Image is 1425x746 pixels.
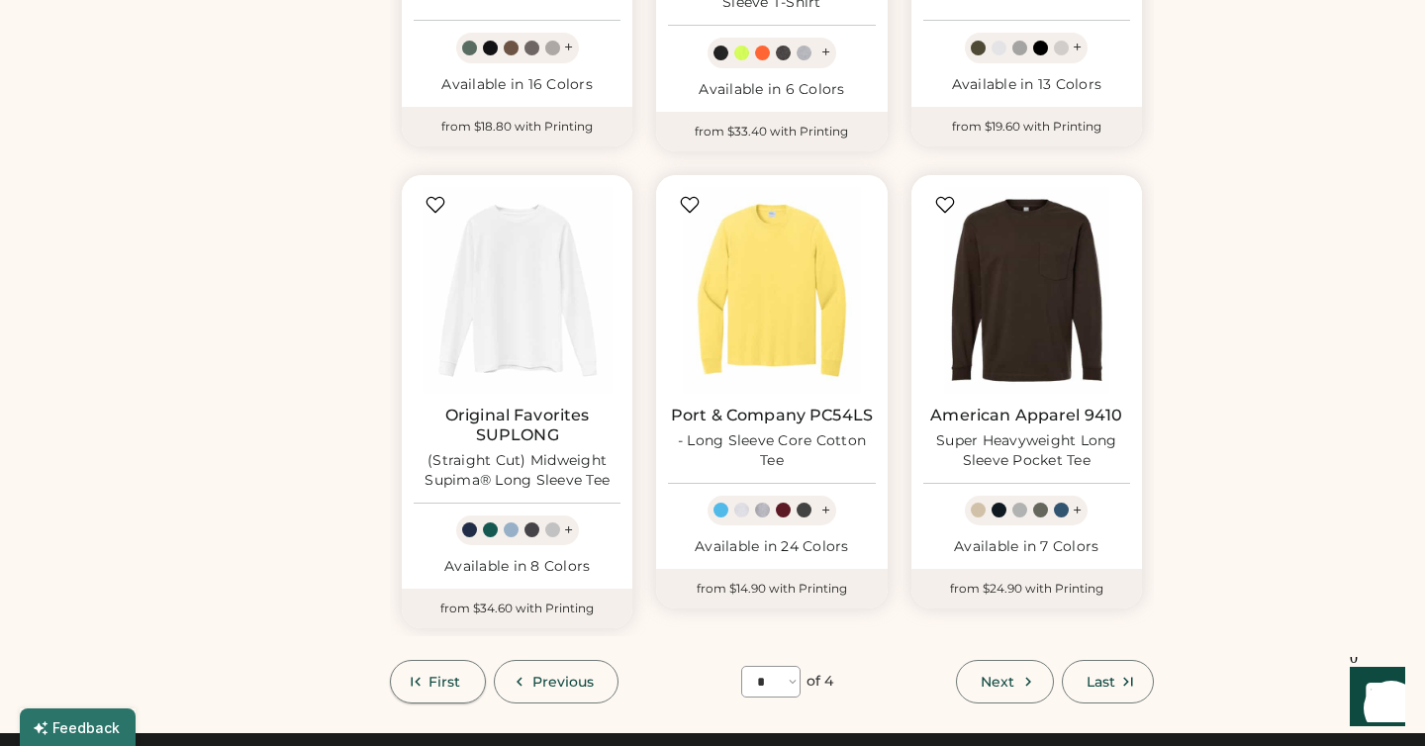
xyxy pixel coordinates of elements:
[1073,37,1082,58] div: +
[1087,675,1115,689] span: Last
[414,451,620,491] div: (Straight Cut) Midweight Supima® Long Sleeve Tee
[923,431,1130,471] div: Super Heavyweight Long Sleeve Pocket Tee
[911,569,1142,608] div: from $24.90 with Printing
[668,80,875,100] div: Available in 6 Colors
[668,537,875,557] div: Available in 24 Colors
[1073,500,1082,521] div: +
[656,112,887,151] div: from $33.40 with Printing
[564,37,573,58] div: +
[414,557,620,577] div: Available in 8 Colors
[1062,660,1154,703] button: Last
[428,675,461,689] span: First
[923,75,1130,95] div: Available in 13 Colors
[390,660,486,703] button: First
[821,42,830,63] div: +
[668,187,875,394] img: Port & Company PC54LS - Long Sleeve Core Cotton Tee
[532,675,595,689] span: Previous
[821,500,830,521] div: +
[671,406,873,425] a: Port & Company PC54LS
[956,660,1053,703] button: Next
[414,406,620,445] a: Original Favorites SUPLONG
[807,672,833,692] div: of 4
[402,107,632,146] div: from $18.80 with Printing
[414,187,620,394] img: Original Favorites SUPLONG (Straight Cut) Midweight Supima® Long Sleeve Tee
[911,107,1142,146] div: from $19.60 with Printing
[414,75,620,95] div: Available in 16 Colors
[981,675,1014,689] span: Next
[930,406,1122,425] a: American Apparel 9410
[668,431,875,471] div: - Long Sleeve Core Cotton Tee
[923,537,1130,557] div: Available in 7 Colors
[656,569,887,608] div: from $14.90 with Printing
[564,519,573,541] div: +
[402,589,632,628] div: from $34.60 with Printing
[1331,657,1416,742] iframe: Front Chat
[494,660,619,703] button: Previous
[923,187,1130,394] img: American Apparel 9410 Super Heavyweight Long Sleeve Pocket Tee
